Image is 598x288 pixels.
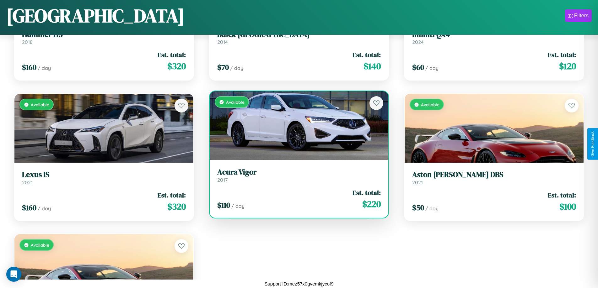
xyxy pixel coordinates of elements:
[217,177,228,183] span: 2017
[362,198,381,210] span: $ 220
[31,102,49,107] span: Available
[425,65,439,71] span: / day
[22,202,36,213] span: $ 160
[22,170,186,186] a: Lexus IS2021
[217,200,230,210] span: $ 110
[412,170,576,179] h3: Aston [PERSON_NAME] DBS
[590,131,595,157] div: Give Feedback
[559,60,576,72] span: $ 120
[217,62,229,72] span: $ 70
[548,191,576,200] span: Est. total:
[217,168,381,183] a: Acura Vigor2017
[559,200,576,213] span: $ 100
[574,13,589,19] div: Filters
[22,170,186,179] h3: Lexus IS
[364,60,381,72] span: $ 140
[31,242,49,248] span: Available
[226,99,245,105] span: Available
[412,170,576,186] a: Aston [PERSON_NAME] DBS2021
[167,200,186,213] span: $ 320
[158,191,186,200] span: Est. total:
[425,205,439,212] span: / day
[38,65,51,71] span: / day
[412,62,424,72] span: $ 60
[412,39,424,45] span: 2024
[217,168,381,177] h3: Acura Vigor
[353,50,381,59] span: Est. total:
[217,30,381,45] a: Buick [GEOGRAPHIC_DATA]2014
[22,39,33,45] span: 2018
[565,9,592,22] button: Filters
[421,102,439,107] span: Available
[22,30,186,45] a: Hummer H32018
[217,39,228,45] span: 2014
[412,179,423,186] span: 2021
[6,3,185,29] h1: [GEOGRAPHIC_DATA]
[353,188,381,197] span: Est. total:
[217,30,381,39] h3: Buick [GEOGRAPHIC_DATA]
[22,62,36,72] span: $ 160
[230,65,243,71] span: / day
[231,203,245,209] span: / day
[412,30,576,45] a: Infiniti QX42024
[548,50,576,59] span: Est. total:
[158,50,186,59] span: Est. total:
[6,267,21,282] div: Open Intercom Messenger
[167,60,186,72] span: $ 320
[264,280,333,288] p: Support ID: mez57x0gvemkjycof9
[22,179,33,186] span: 2021
[38,205,51,212] span: / day
[412,202,424,213] span: $ 50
